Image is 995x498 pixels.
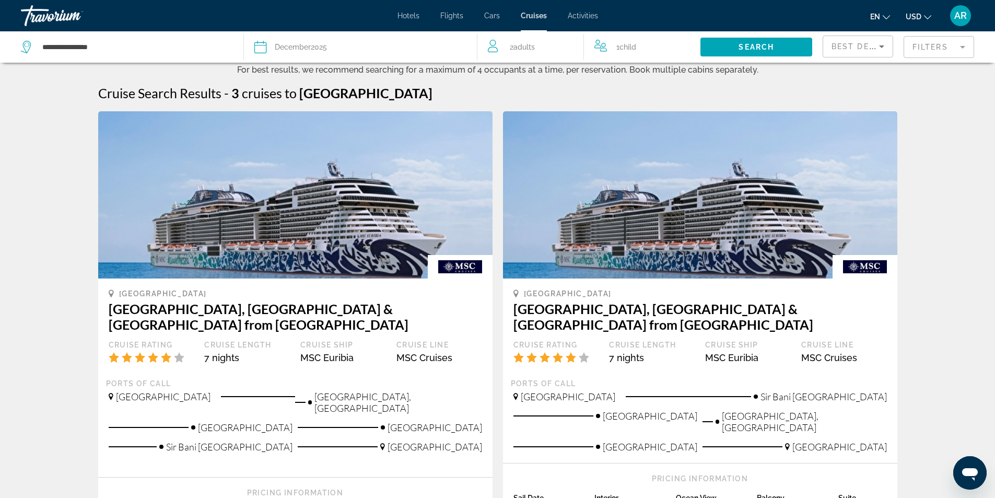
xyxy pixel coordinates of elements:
button: Change currency [906,9,931,24]
button: Change language [870,9,890,24]
span: 3 [231,85,239,101]
button: Travelers: 2 adults, 1 child [477,31,700,63]
span: en [870,13,880,21]
span: [GEOGRAPHIC_DATA] [388,422,482,433]
span: December [275,43,311,51]
span: [GEOGRAPHIC_DATA] [299,85,432,101]
span: [GEOGRAPHIC_DATA] [198,422,292,433]
button: Search [700,38,812,56]
div: Pricing Information [513,474,887,483]
div: Cruise Length [204,340,290,350]
a: Hotels [397,11,419,20]
mat-select: Sort by [832,40,884,53]
span: Sir Bani [GEOGRAPHIC_DATA] [166,441,292,453]
span: USD [906,13,921,21]
h3: [GEOGRAPHIC_DATA], [GEOGRAPHIC_DATA] & [GEOGRAPHIC_DATA] from [GEOGRAPHIC_DATA] [109,301,482,332]
img: 1650819843.jpg [98,111,493,279]
a: Cars [484,11,500,20]
button: Filter [904,36,974,59]
a: Flights [440,11,463,20]
div: 2025 [275,40,327,54]
span: Sir Bani [GEOGRAPHIC_DATA] [760,391,887,402]
a: Cruises [521,11,547,20]
span: Best Deals [832,42,886,51]
div: MSC Euribia [300,352,386,363]
h3: [GEOGRAPHIC_DATA], [GEOGRAPHIC_DATA] & [GEOGRAPHIC_DATA] from [GEOGRAPHIC_DATA] [513,301,887,332]
span: AR [954,10,967,21]
span: - [224,85,229,101]
div: Cruise Ship [300,340,386,350]
img: 1650819843.jpg [503,111,897,279]
span: 1 [616,40,636,54]
div: 7 nights [609,352,695,363]
div: MSC Cruises [396,352,482,363]
span: [GEOGRAPHIC_DATA], [GEOGRAPHIC_DATA] [314,391,482,414]
span: [GEOGRAPHIC_DATA] [388,441,482,453]
button: User Menu [947,5,974,27]
div: Pricing Information [109,488,482,497]
span: [GEOGRAPHIC_DATA] [603,410,697,422]
span: [GEOGRAPHIC_DATA] [524,289,612,298]
span: [GEOGRAPHIC_DATA] [603,441,697,453]
span: [GEOGRAPHIC_DATA] [521,391,615,402]
span: [GEOGRAPHIC_DATA] [792,441,887,453]
div: Ports of call [511,379,889,388]
div: MSC Euribia [705,352,791,363]
span: [GEOGRAPHIC_DATA] [116,391,210,402]
span: [GEOGRAPHIC_DATA], [GEOGRAPHIC_DATA] [722,410,887,433]
div: MSC Cruises [801,352,887,363]
div: Cruise Length [609,340,695,350]
a: Travorium [21,2,125,29]
button: December2025 [254,31,466,63]
div: Cruise Line [801,340,887,350]
span: Search [739,43,774,51]
span: 2 [510,40,535,54]
span: cruises to [242,85,297,101]
div: Cruise Rating [513,340,599,350]
div: Ports of call [106,379,485,388]
img: msccruise.gif [428,255,492,279]
div: Cruise Line [396,340,482,350]
div: Cruise Rating [109,340,194,350]
span: Adults [513,43,535,51]
h1: Cruise Search Results [98,85,221,101]
span: Child [619,43,636,51]
span: [GEOGRAPHIC_DATA] [119,289,207,298]
div: 7 nights [204,352,290,363]
a: Activities [568,11,598,20]
div: Cruise Ship [705,340,791,350]
iframe: Кнопка запуска окна обмена сообщениями [953,456,987,490]
img: msccruise.gif [833,255,897,279]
